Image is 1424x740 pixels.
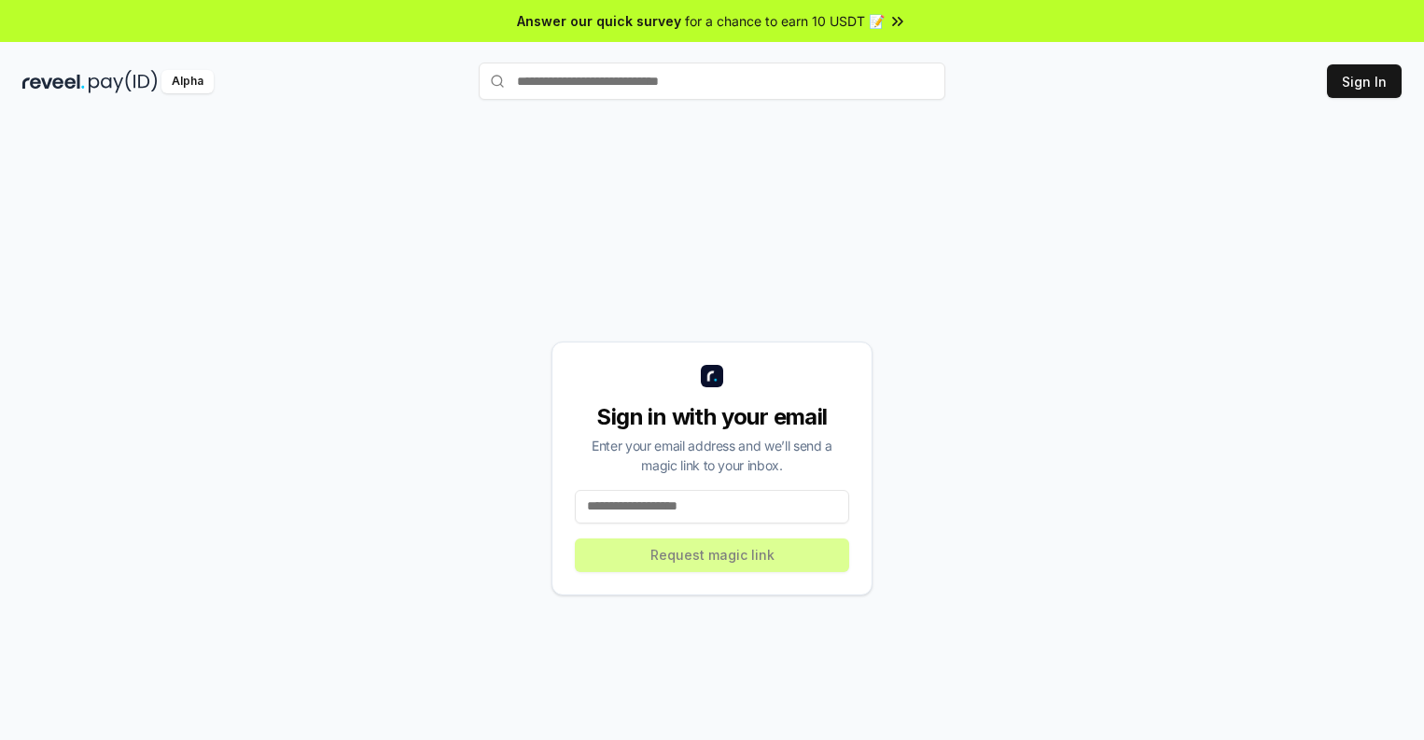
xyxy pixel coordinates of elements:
[685,11,885,31] span: for a chance to earn 10 USDT 📝
[89,70,158,93] img: pay_id
[575,436,849,475] div: Enter your email address and we’ll send a magic link to your inbox.
[517,11,681,31] span: Answer our quick survey
[1327,64,1402,98] button: Sign In
[575,402,849,432] div: Sign in with your email
[161,70,214,93] div: Alpha
[22,70,85,93] img: reveel_dark
[701,365,723,387] img: logo_small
